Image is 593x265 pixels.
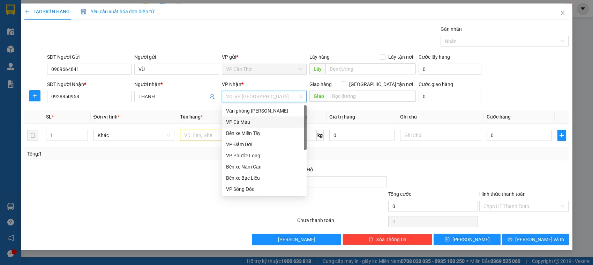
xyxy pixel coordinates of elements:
span: TẠO ĐƠN HÀNG [24,9,70,14]
span: Xóa Thông tin [376,236,406,243]
label: Hình thức thanh toán [479,191,526,197]
span: Khác [98,130,170,141]
button: Close [553,3,572,23]
div: VP gửi [222,53,307,61]
span: Thu Hộ [297,167,313,172]
input: Ghi Chú [400,130,481,141]
label: Cước lấy hàng [419,54,450,60]
span: [PERSON_NAME] [278,236,315,243]
button: printer[PERSON_NAME] và In [502,234,569,245]
th: Ghi chú [397,110,484,124]
input: Dọc đường [325,63,416,74]
button: [PERSON_NAME] [252,234,341,245]
div: SĐT Người Gửi [47,53,132,61]
span: Giao [309,91,328,102]
span: VP Nhận [222,81,241,87]
span: printer [508,237,512,242]
label: Cước giao hàng [419,81,453,87]
button: plus [29,90,40,101]
div: Bến xe Năm Căn [222,161,307,172]
div: Bến xe Bạc Liêu [222,172,307,184]
div: VP Cà Mau [226,118,302,126]
div: VP Sông Đốc [226,185,302,193]
button: deleteXóa Thông tin [343,234,432,245]
span: plus [558,132,566,138]
span: Giá trị hàng [329,114,355,120]
span: [PERSON_NAME] [452,236,490,243]
div: Văn phòng [PERSON_NAME] [226,107,302,115]
div: VP Đầm Dơi [222,139,307,150]
div: Chưa thanh toán [296,216,388,229]
span: Tên hàng [180,114,203,120]
div: Bến xe Miền Tây [222,128,307,139]
div: SĐT Người Nhận [47,80,132,88]
input: Cước giao hàng [419,91,481,102]
span: plus [30,93,40,99]
span: save [445,237,450,242]
div: Bến xe Miền Tây [226,129,302,137]
label: Gán nhãn [441,26,462,32]
div: VP Phước Long [226,152,302,159]
div: Tổng: 1 [27,150,229,158]
span: user-add [209,94,215,99]
div: Bến xe Bạc Liêu [226,174,302,182]
div: VP Phước Long [222,150,307,161]
div: VP Sông Đốc [222,184,307,195]
input: Dọc đường [328,91,416,102]
span: VP Cần Thơ [226,64,302,74]
input: Cước lấy hàng [419,64,481,75]
span: [PERSON_NAME] và In [515,236,564,243]
span: Tổng cước [388,191,411,197]
span: Cước hàng [487,114,511,120]
div: VP Đầm Dơi [226,141,302,148]
div: VP Cà Mau [222,116,307,128]
span: kg [317,130,324,141]
div: Người nhận [134,80,219,88]
img: icon [81,9,87,15]
button: delete [27,130,38,141]
span: [GEOGRAPHIC_DATA] tận nơi [346,80,416,88]
span: Lấy [309,63,325,74]
div: Người gửi [134,53,219,61]
span: delete [368,237,373,242]
button: plus [557,130,566,141]
span: plus [24,9,29,14]
span: Lấy hàng [309,54,330,60]
span: Giao hàng [309,81,332,87]
span: Đơn vị tính [93,114,120,120]
span: SL [46,114,52,120]
span: Lấy tận nơi [385,53,416,61]
div: Bến xe Năm Căn [226,163,302,171]
input: 0 [329,130,395,141]
span: close [560,10,565,16]
button: save[PERSON_NAME] [434,234,501,245]
span: Yêu cầu xuất hóa đơn điện tử [81,9,155,14]
div: Văn phòng Hồ Chí Minh [222,105,307,116]
input: VD: Bàn, Ghế [180,130,261,141]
